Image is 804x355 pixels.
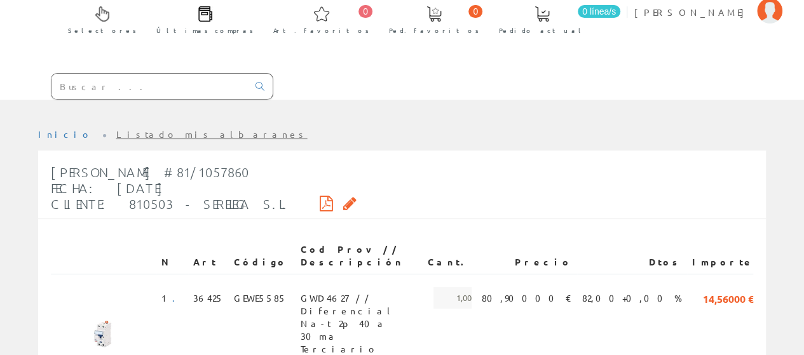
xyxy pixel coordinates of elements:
[156,238,188,274] th: N
[423,238,477,274] th: Cant.
[634,6,751,18] span: [PERSON_NAME]
[229,238,296,274] th: Código
[188,238,229,274] th: Art
[301,287,418,309] span: GWD4627 // Diferencial Na-t 2p 40a 30ma Terciario Gewiss
[320,199,333,208] i: Descargar PDF
[172,292,183,304] a: .
[343,199,357,208] i: Solicitar por email copia firmada
[499,24,585,37] span: Pedido actual
[433,287,472,309] span: 1,00
[578,5,620,18] span: 0 línea/s
[51,74,248,99] input: Buscar ...
[51,164,289,211] span: [PERSON_NAME] #81/1057860 Fecha: [DATE] Cliente: 810503 - SERELEGA S.L.
[234,287,287,309] span: GEWE5585
[68,24,137,37] span: Selectores
[358,5,372,18] span: 0
[468,5,482,18] span: 0
[38,128,92,140] a: Inicio
[296,238,423,274] th: Cod Prov // Descripción
[193,287,224,309] span: 36425
[577,238,687,274] th: Dtos
[687,238,759,274] th: Importe
[116,128,308,140] a: Listado mis albaranes
[273,24,369,37] span: Art. favoritos
[703,287,754,309] span: 14,56000 €
[477,238,577,274] th: Precio
[582,287,682,309] span: 82,00+0,00 %
[389,24,479,37] span: Ped. favoritos
[161,287,183,309] span: 1
[156,24,254,37] span: Últimas compras
[482,287,572,309] span: 80,90000 €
